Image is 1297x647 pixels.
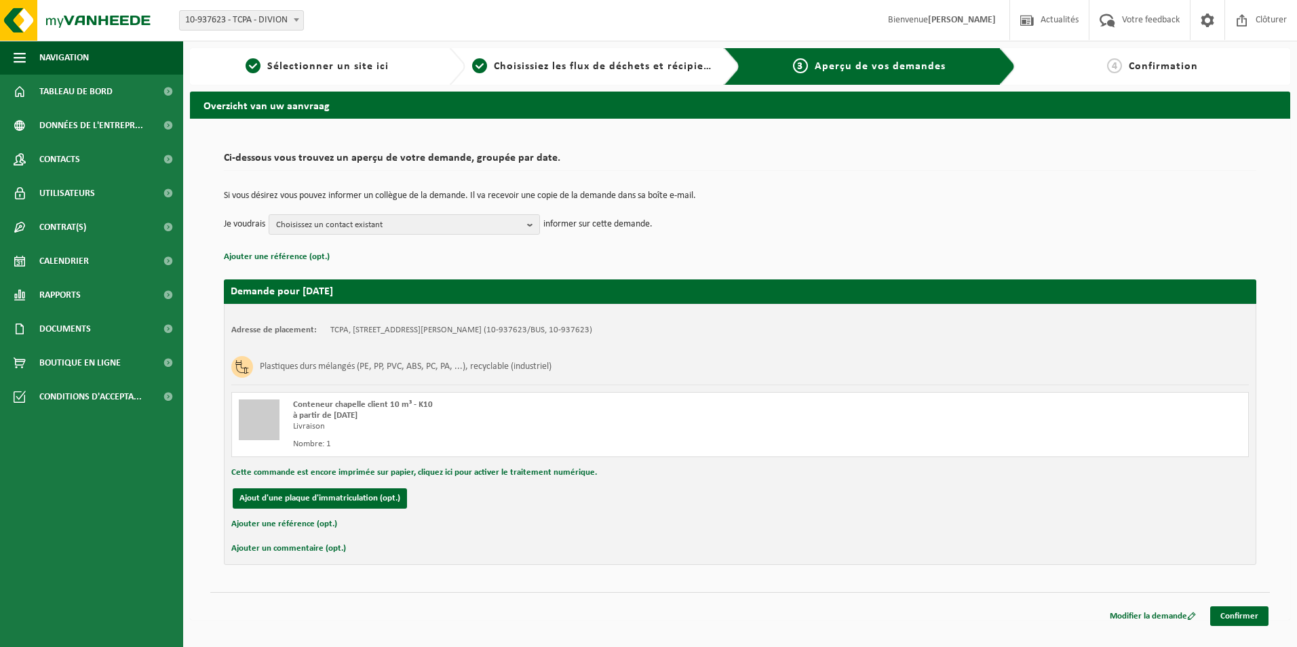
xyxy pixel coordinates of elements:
[815,61,946,72] span: Aperçu de vos demandes
[267,61,389,72] span: Sélectionner un site ici
[293,411,357,420] strong: à partir de [DATE]
[39,210,86,244] span: Contrat(s)
[293,421,794,432] div: Livraison
[233,488,407,509] button: Ajout d'une plaque d'immatriculation (opt.)
[246,58,260,73] span: 1
[224,191,1256,201] p: Si vous désirez vous pouvez informer un collègue de la demande. Il va recevoir une copie de la de...
[231,540,346,557] button: Ajouter un commentaire (opt.)
[39,244,89,278] span: Calendrier
[231,464,597,482] button: Cette commande est encore imprimée sur papier, cliquez ici pour activer le traitement numérique.
[293,400,433,409] span: Conteneur chapelle client 10 m³ - K10
[330,325,592,336] td: TCPA, [STREET_ADDRESS][PERSON_NAME] (10-937623/BUS, 10-937623)
[39,380,142,414] span: Conditions d'accepta...
[231,286,333,297] strong: Demande pour [DATE]
[231,326,317,334] strong: Adresse de placement:
[39,346,121,380] span: Boutique en ligne
[39,41,89,75] span: Navigation
[197,58,438,75] a: 1Sélectionner un site ici
[1100,606,1206,626] a: Modifier la demande
[928,15,996,25] strong: [PERSON_NAME]
[543,214,653,235] p: informer sur cette demande.
[269,214,540,235] button: Choisissez un contact existant
[276,215,522,235] span: Choisissez un contact existant
[231,515,337,533] button: Ajouter une référence (opt.)
[472,58,714,75] a: 2Choisissiez les flux de déchets et récipients
[39,75,113,109] span: Tableau de bord
[39,278,81,312] span: Rapports
[793,58,808,73] span: 3
[180,11,303,30] span: 10-937623 - TCPA - DIVION
[1107,58,1122,73] span: 4
[1210,606,1269,626] a: Confirmer
[39,312,91,346] span: Documents
[472,58,487,73] span: 2
[39,142,80,176] span: Contacts
[190,92,1290,118] h2: Overzicht van uw aanvraag
[293,439,794,450] div: Nombre: 1
[1129,61,1198,72] span: Confirmation
[39,109,143,142] span: Données de l'entrepr...
[260,356,551,378] h3: Plastiques durs mélangés (PE, PP, PVC, ABS, PC, PA, ...), recyclable (industriel)
[179,10,304,31] span: 10-937623 - TCPA - DIVION
[494,61,720,72] span: Choisissiez les flux de déchets et récipients
[39,176,95,210] span: Utilisateurs
[224,153,1256,171] h2: Ci-dessous vous trouvez un aperçu de votre demande, groupée par date.
[224,248,330,266] button: Ajouter une référence (opt.)
[224,214,265,235] p: Je voudrais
